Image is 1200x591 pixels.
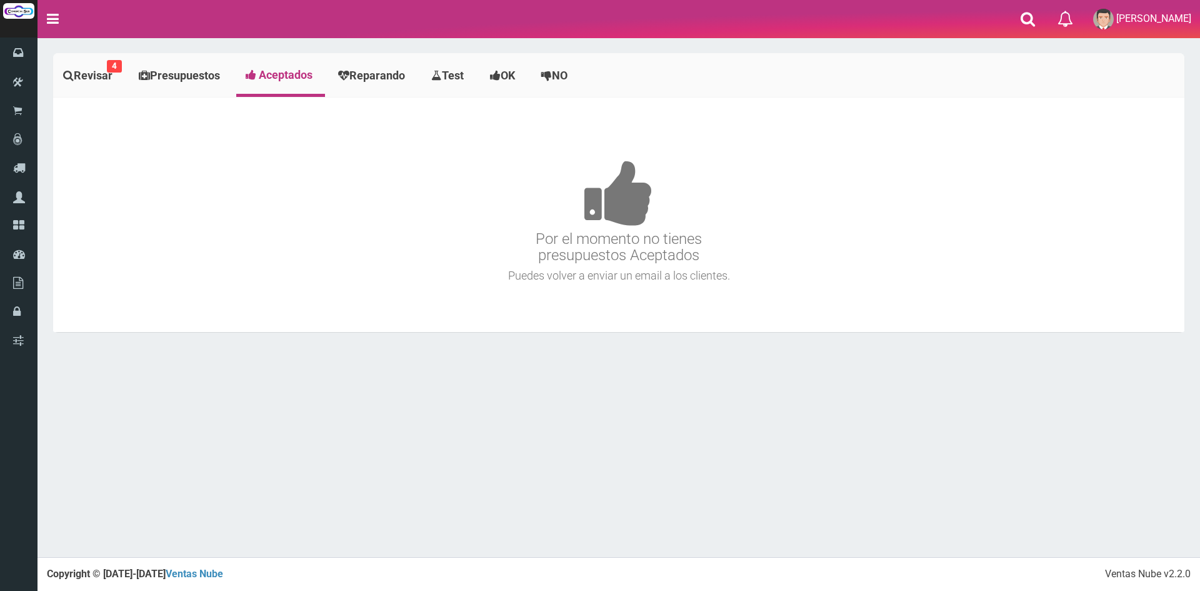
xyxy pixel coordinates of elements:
a: NO [531,56,581,95]
span: Presupuestos [150,69,220,82]
span: NO [552,69,567,82]
span: OK [501,69,515,82]
a: Reparando [328,56,418,95]
div: Ventas Nube v2.2.0 [1105,567,1191,582]
a: OK [480,56,528,95]
a: Revisar4 [53,56,126,95]
span: [PERSON_NAME] [1116,13,1191,24]
h3: Por el momento no tienes presupuestos Aceptados [56,123,1181,264]
a: Test [421,56,477,95]
img: User Image [1093,9,1114,29]
a: Presupuestos [129,56,233,95]
small: 4 [107,60,122,73]
a: Aceptados [236,56,325,94]
h4: Puedes volver a enviar un email a los clientes. [56,270,1181,282]
span: Test [442,69,464,82]
img: Logo grande [3,3,34,19]
a: Ventas Nube [166,568,223,580]
span: Reparando [349,69,405,82]
strong: Copyright © [DATE]-[DATE] [47,568,223,580]
span: Aceptados [259,68,312,81]
span: Revisar [74,69,112,82]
